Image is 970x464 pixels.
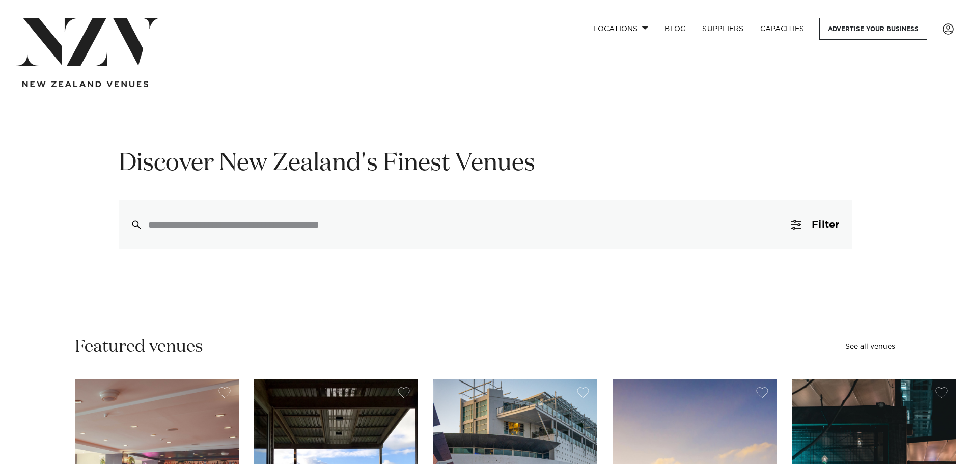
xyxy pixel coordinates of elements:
a: See all venues [845,343,895,350]
a: Locations [585,18,656,40]
button: Filter [779,200,851,249]
img: new-zealand-venues-text.png [22,81,148,88]
span: Filter [812,220,839,230]
a: Advertise your business [819,18,927,40]
img: nzv-logo.png [16,18,160,66]
h1: Discover New Zealand's Finest Venues [119,148,852,180]
a: Capacities [752,18,813,40]
a: BLOG [656,18,694,40]
a: SUPPLIERS [694,18,752,40]
h2: Featured venues [75,336,203,359]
